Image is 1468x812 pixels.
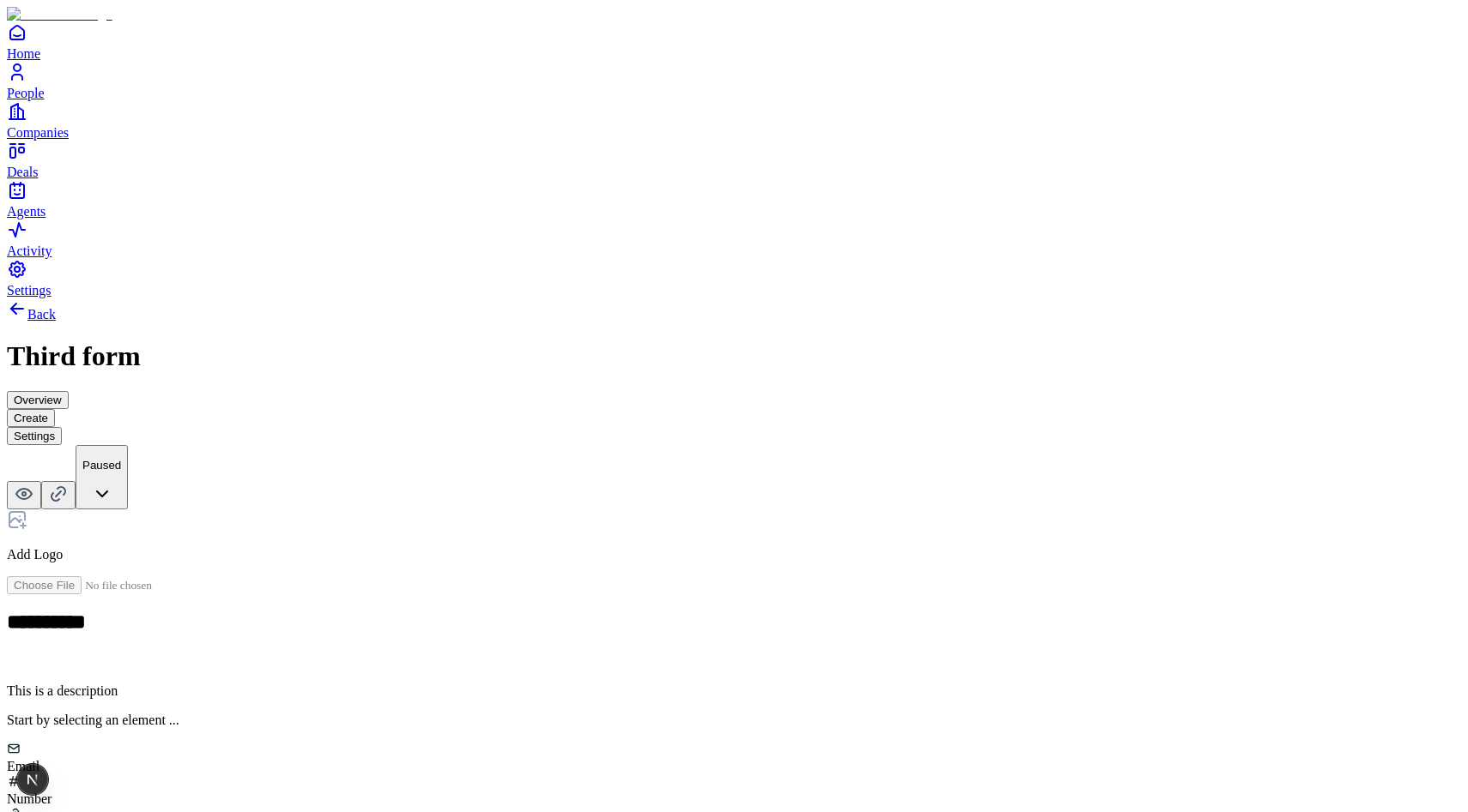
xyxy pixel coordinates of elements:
[7,283,52,298] span: Settings
[7,307,56,322] a: Back
[7,683,1461,699] p: This is a description
[7,101,1461,140] a: Companies
[7,180,1461,219] a: Agents
[7,713,1461,728] p: Start by selecting an element ...
[7,86,45,100] span: People
[7,141,1461,179] a: Deals
[7,165,38,179] span: Deals
[7,791,1461,807] div: Number
[7,62,1461,100] a: People
[7,125,69,140] span: Companies
[7,759,1461,774] div: Email
[7,259,1461,298] a: Settings
[7,22,1461,61] a: Home
[7,391,69,409] button: Overview
[7,774,1461,807] div: Number
[7,547,1461,562] p: Add Logo
[7,742,1461,774] div: Email
[7,204,45,219] span: Agents
[7,340,1461,372] h1: Third form
[7,220,1461,258] a: Activity
[7,7,112,22] img: Item Brain Logo
[7,46,40,61] span: Home
[7,427,62,445] button: Settings
[7,409,55,427] button: Create
[7,244,52,258] span: Activity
